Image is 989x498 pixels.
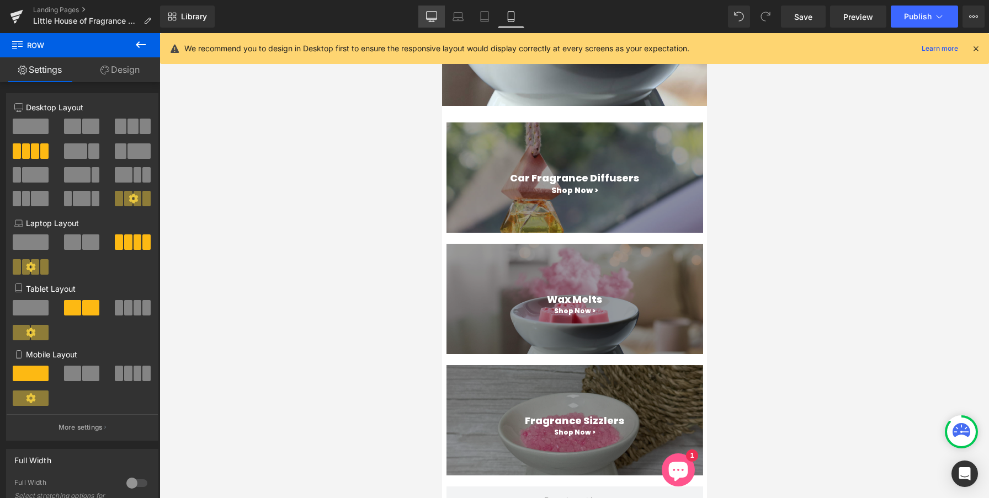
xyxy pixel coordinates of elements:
[14,217,150,229] p: Laptop Layout
[951,460,978,487] div: Open Intercom Messenger
[471,6,498,28] a: Tablet
[4,260,261,272] h1: Wax Melts
[498,6,524,28] a: Mobile
[181,12,207,22] span: Library
[14,478,115,490] div: Full Width
[445,6,471,28] a: Laptop
[963,6,985,28] button: More
[14,101,150,113] p: Desktop Layout
[754,6,777,28] button: Redo
[33,6,160,14] a: Landing Pages
[4,272,261,283] h1: Shop Now >
[11,33,121,57] span: Row
[891,6,958,28] button: Publish
[4,382,261,394] h1: Fragrance Sizzlers
[80,57,160,82] a: Design
[59,422,103,432] p: More settings
[904,12,932,21] span: Publish
[830,6,886,28] a: Preview
[4,394,261,405] h1: Shop Now >
[418,6,445,28] a: Desktop
[728,6,750,28] button: Undo
[843,11,873,23] span: Preview
[14,283,150,294] p: Tablet Layout
[14,449,51,465] div: Full Width
[216,420,256,456] inbox-online-store-chat: Shopify online store chat
[160,6,215,28] a: New Library
[794,11,812,23] span: Save
[917,42,963,55] a: Learn more
[14,349,150,360] p: Mobile Layout
[7,414,158,440] button: More settings
[4,151,261,164] h1: Shop Now >
[33,17,139,25] span: Little House of Fragrance Collection
[4,139,261,151] h1: Car Fragrance Diffusers
[184,42,689,55] p: We recommend you to design in Desktop first to ensure the responsive layout would display correct...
